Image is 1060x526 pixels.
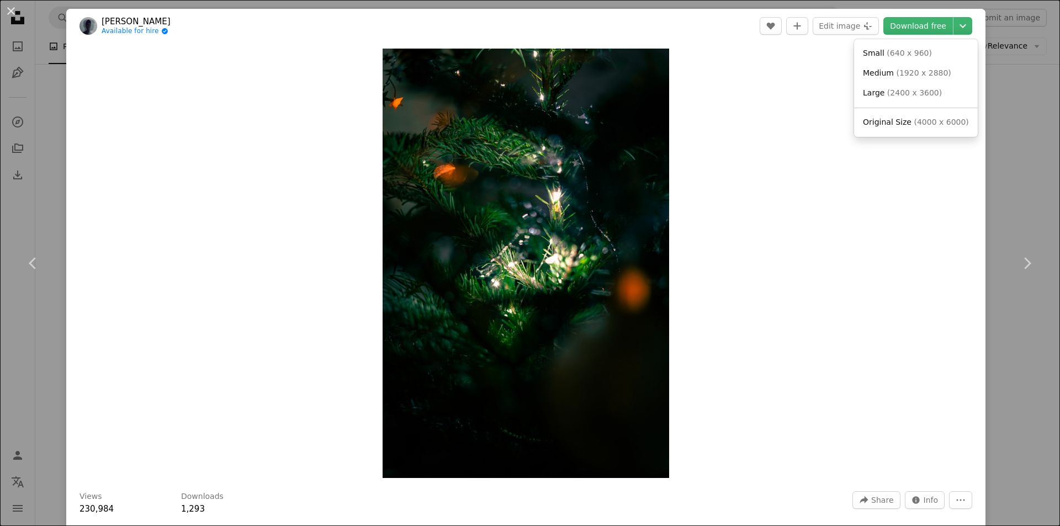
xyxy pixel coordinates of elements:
span: ( 1920 x 2880 ) [896,68,951,77]
span: Original Size [863,118,911,126]
span: Large [863,88,884,97]
span: Small [863,49,884,57]
span: Medium [863,68,894,77]
span: ( 2400 x 3600 ) [887,88,942,97]
span: ( 640 x 960 ) [887,49,932,57]
button: Choose download size [953,17,972,35]
span: ( 4000 x 6000 ) [914,118,968,126]
div: Choose download size [854,39,978,137]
